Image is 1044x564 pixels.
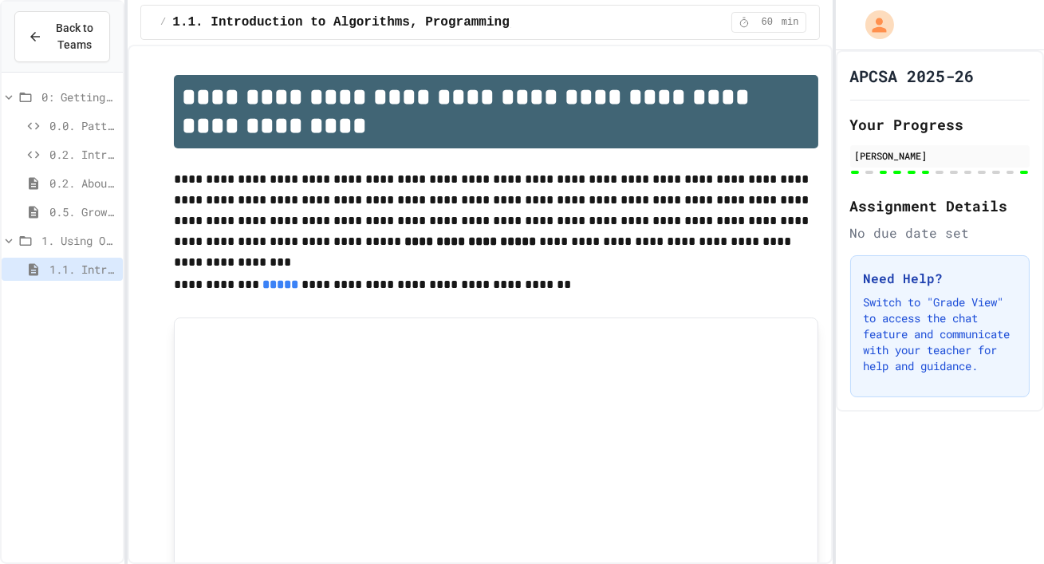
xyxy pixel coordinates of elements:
span: 1.1. Introduction to Algorithms, Programming, and Compilers [172,13,624,32]
span: 1.1. Introduction to Algorithms, Programming, and Compilers [49,261,116,278]
span: 1. Using Objects and Methods [41,232,116,249]
button: Back to Teams [14,11,110,62]
span: 0.0. Pattern [49,117,116,134]
span: 0.2. About the AP CSA Exam [49,175,116,191]
span: 0.2. IntroProgram [49,146,116,163]
div: No due date set [850,223,1030,243]
span: Back to Teams [52,20,97,53]
div: My Account [849,6,898,43]
span: min [782,16,799,29]
h2: Assignment Details [850,195,1030,217]
span: 0.5. Growth Mindset [49,203,116,220]
h1: APCSA 2025-26 [850,65,975,87]
span: / [160,16,166,29]
span: 0: Getting Started [41,89,116,105]
h3: Need Help? [864,269,1017,288]
p: Switch to "Grade View" to access the chat feature and communicate with your teacher for help and ... [864,294,1017,374]
span: 60 [754,16,780,29]
h2: Your Progress [850,113,1030,136]
div: [PERSON_NAME] [855,148,1026,163]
